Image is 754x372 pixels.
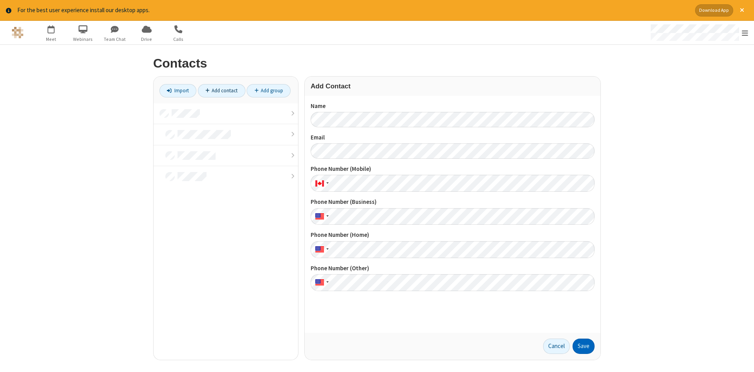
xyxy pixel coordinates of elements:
[198,84,245,97] a: Add contact
[247,84,291,97] a: Add group
[543,339,570,354] a: Cancel
[311,82,595,90] h3: Add Contact
[311,133,595,142] label: Email
[736,4,748,16] button: Close alert
[3,21,32,44] button: Logo
[573,339,595,354] button: Save
[311,241,331,258] div: United States: + 1
[311,208,331,225] div: United States: + 1
[643,21,754,44] div: Open menu
[17,6,689,15] div: For the best user experience install our desktop apps.
[132,36,161,43] span: Drive
[734,352,748,367] iframe: Chat
[37,36,66,43] span: Meet
[311,102,595,111] label: Name
[100,36,130,43] span: Team Chat
[311,274,331,291] div: United States: + 1
[311,165,595,174] label: Phone Number (Mobile)
[12,27,24,38] img: QA Selenium DO NOT DELETE OR CHANGE
[311,264,595,273] label: Phone Number (Other)
[159,84,196,97] a: Import
[164,36,193,43] span: Calls
[695,4,733,16] button: Download App
[311,175,331,192] div: Canada: + 1
[153,57,601,70] h2: Contacts
[311,231,595,240] label: Phone Number (Home)
[311,198,595,207] label: Phone Number (Business)
[68,36,98,43] span: Webinars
